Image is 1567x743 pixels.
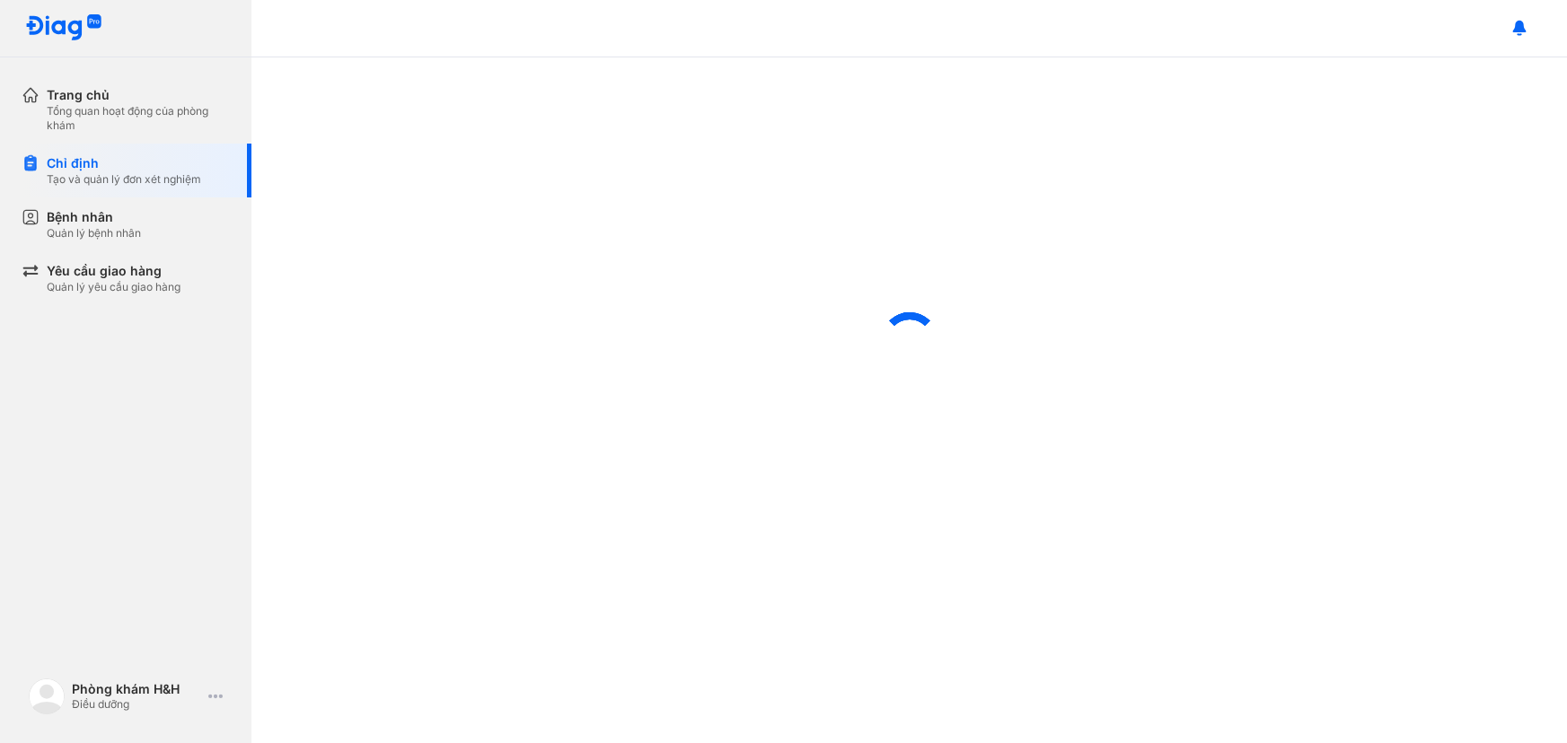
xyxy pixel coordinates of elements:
div: Bệnh nhân [47,208,141,226]
img: logo [25,14,102,42]
div: Chỉ định [47,154,201,172]
div: Phòng khám H&H [72,681,201,697]
div: Tổng quan hoạt động của phòng khám [47,104,230,133]
div: Yêu cầu giao hàng [47,262,180,280]
div: Trang chủ [47,86,230,104]
div: Quản lý bệnh nhân [47,226,141,240]
div: Quản lý yêu cầu giao hàng [47,280,180,294]
img: logo [29,678,65,714]
div: Điều dưỡng [72,697,201,712]
div: Tạo và quản lý đơn xét nghiệm [47,172,201,187]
